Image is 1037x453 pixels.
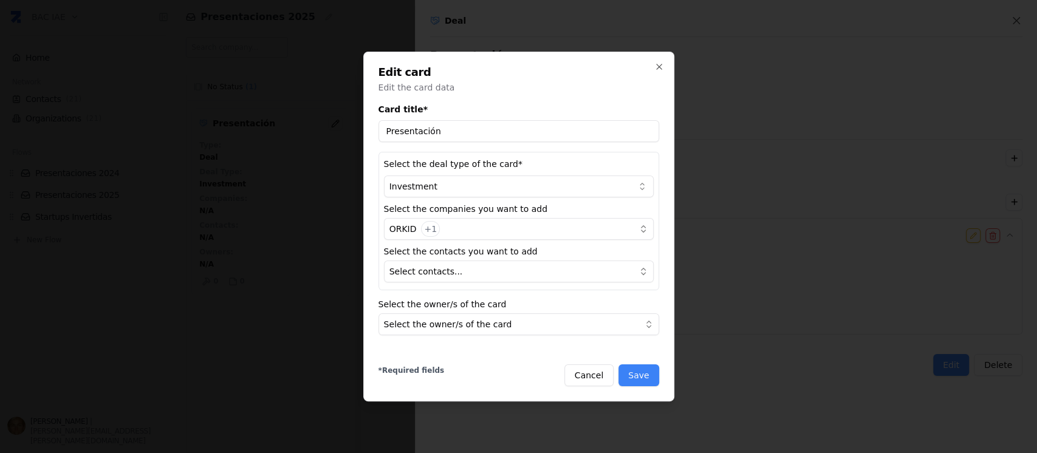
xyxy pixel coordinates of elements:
button: Cancel [564,364,614,386]
label: Select the companies you want to add [384,205,654,213]
span: Select the owner/s of the card [384,318,512,330]
p: Edit the card data [378,81,659,94]
label: Select the deal type of the card * [384,160,654,168]
button: +1 [421,221,440,237]
p: ORKID [389,223,417,235]
span: * Required fields [378,366,445,375]
label: Select the contacts you want to add [384,247,654,256]
input: Card title [378,120,659,142]
button: Save [618,364,659,386]
h2: Edit card [378,67,659,78]
span: Select contacts... [389,265,463,278]
label: Select the owner/s of the card [378,300,659,308]
label: Card title * [378,103,659,115]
